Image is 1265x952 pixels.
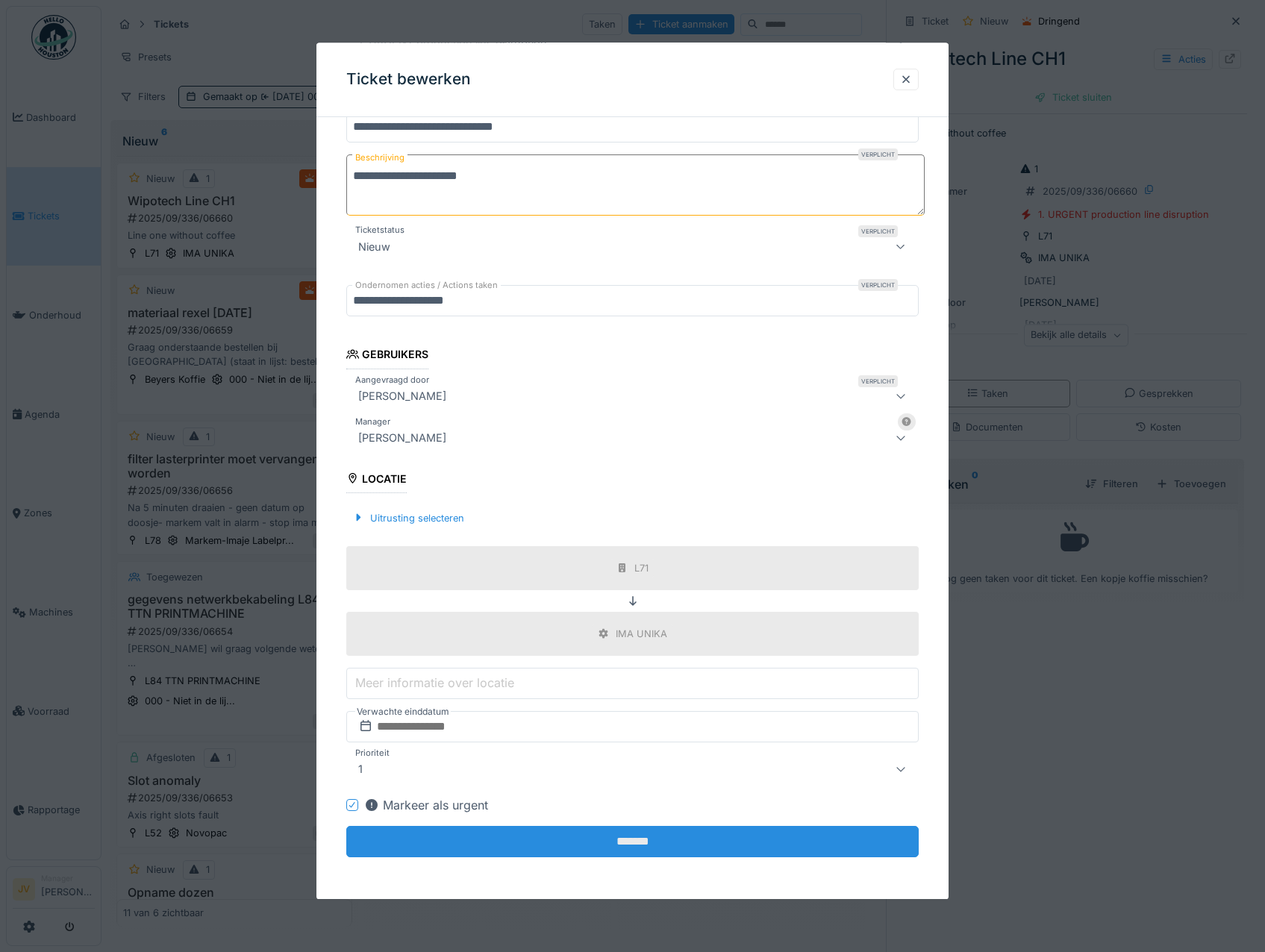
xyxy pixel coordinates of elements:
h3: Ticket bewerken [346,70,471,89]
div: Verplicht [858,149,898,161]
div: L71 [634,561,649,575]
label: Ticketstatus [352,225,407,237]
div: Verplicht [858,280,898,292]
div: 1 [352,760,369,778]
div: Uitrusting selecteren [346,508,470,528]
div: [PERSON_NAME] [352,387,452,405]
div: Gebruikers [346,344,429,369]
div: Verplicht [858,226,898,238]
label: Beschrijving [352,149,407,168]
label: Meer informatie over locatie [352,674,517,692]
div: IMA UNIKA [616,627,667,641]
label: Ondernomen acties / Actions taken [352,280,501,292]
div: Verplicht [858,375,898,387]
label: Verwachte einddatum [355,704,451,720]
label: Aangevraagd door [352,374,432,386]
div: Locatie [346,468,407,493]
div: Markeer als urgent [364,796,488,814]
label: Titel [352,106,376,119]
div: Nieuw [352,238,396,256]
label: Prioriteit [352,747,393,760]
div: [PERSON_NAME] [352,429,452,447]
label: Manager [352,416,393,428]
